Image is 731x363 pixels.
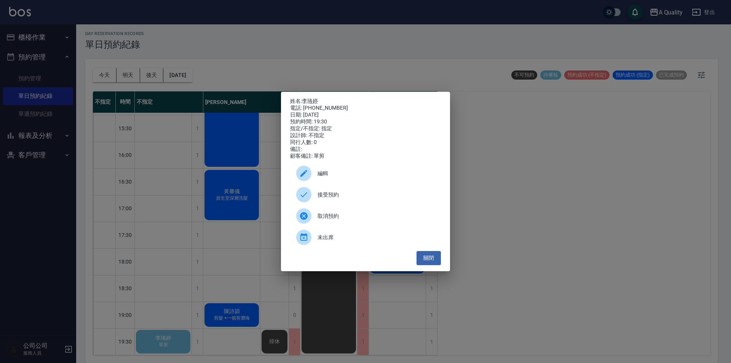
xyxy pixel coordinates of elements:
div: 指定/不指定: 指定 [290,125,441,132]
span: 接受預約 [318,191,435,199]
div: 編輯 [290,163,441,184]
div: 顧客備註: 單剪 [290,153,441,160]
span: 編輯 [318,170,435,178]
span: 取消預約 [318,212,435,220]
div: 日期: [DATE] [290,112,441,118]
div: 同行人數: 0 [290,139,441,146]
p: 姓名: [290,98,441,105]
a: 李珞婷 [302,98,318,104]
div: 電話: [PHONE_NUMBER] [290,105,441,112]
div: 取消預約 [290,205,441,227]
div: 備註: [290,146,441,153]
div: 接受預約 [290,184,441,205]
button: 關閉 [417,251,441,265]
div: 未出席 [290,227,441,248]
div: 設計師: 不指定 [290,132,441,139]
div: 預約時間: 19:30 [290,118,441,125]
span: 未出席 [318,233,435,241]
